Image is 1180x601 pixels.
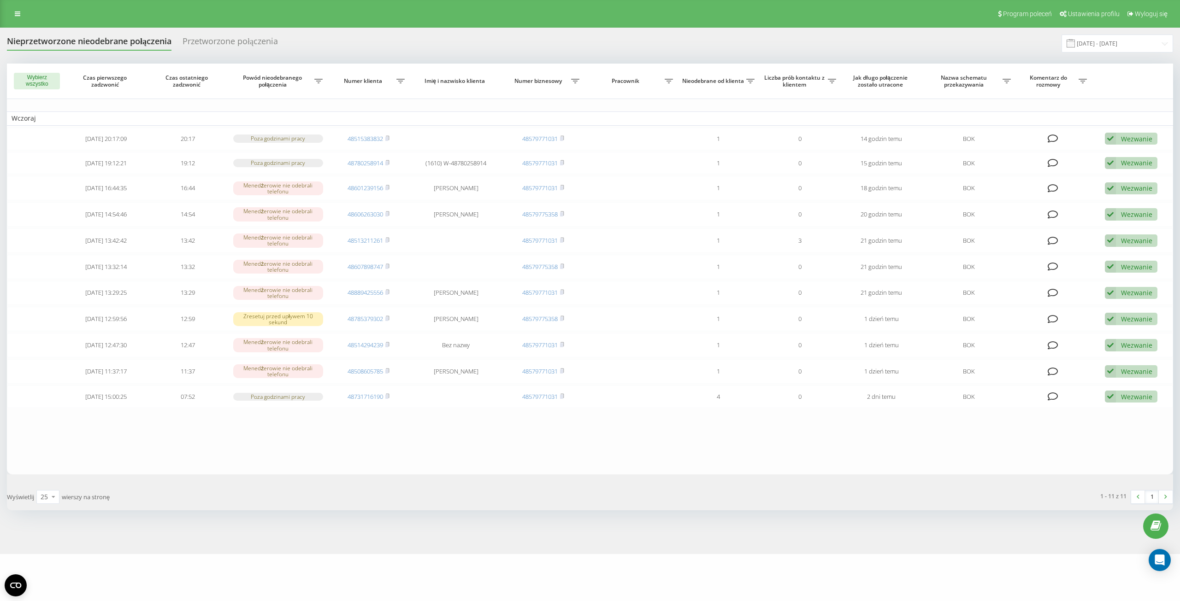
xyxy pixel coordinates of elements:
[233,364,323,378] div: Menedżerowie nie odebrali telefonu
[1121,210,1152,219] div: Wezwanie
[922,228,1015,253] td: BOK
[155,74,220,88] span: Czas ostatniego zadzwonić
[147,176,229,200] td: 16:44
[348,263,383,271] a: 48607898747
[147,359,229,384] td: 11:37
[841,128,922,150] td: 14 godzin temu
[678,202,759,227] td: 1
[922,333,1015,357] td: BOK
[233,159,323,167] div: Poza godzinami pracy
[759,385,841,408] td: 0
[348,184,383,192] a: 48601239156
[41,492,48,502] div: 25
[7,111,1173,125] td: Wczoraj
[147,307,229,331] td: 12:59
[927,74,1003,88] span: Nazwa schematu przekazywania
[678,255,759,279] td: 1
[5,574,27,596] button: Open CMP widget
[522,315,558,323] a: 48579775358
[147,281,229,305] td: 13:29
[1121,367,1152,376] div: Wezwanie
[65,359,147,384] td: [DATE] 11:37:17
[348,392,383,401] a: 48731716190
[759,152,841,175] td: 0
[522,159,558,167] a: 48579771031
[65,281,147,305] td: [DATE] 13:29:25
[65,228,147,253] td: [DATE] 13:42:42
[147,255,229,279] td: 13:32
[14,73,60,89] button: Wybierz wszystko
[522,392,558,401] a: 48579771031
[759,359,841,384] td: 0
[1145,490,1159,503] a: 1
[332,77,396,85] span: Numer klienta
[1121,288,1152,297] div: Wezwanie
[65,385,147,408] td: [DATE] 15:00:25
[233,134,323,142] div: Poza godzinami pracy
[409,333,502,357] td: Bez nazwy
[233,207,323,221] div: Menedżerowie nie odebrali telefonu
[1121,315,1152,323] div: Wezwanie
[841,255,922,279] td: 21 godzin temu
[682,77,746,85] span: Nieodebrane od klienta
[147,333,229,357] td: 12:47
[522,184,558,192] a: 48579771031
[922,202,1015,227] td: BOK
[759,333,841,357] td: 0
[65,176,147,200] td: [DATE] 16:44:35
[507,77,571,85] span: Numer biznesowy
[759,307,841,331] td: 0
[1121,134,1152,143] div: Wezwanie
[65,152,147,175] td: [DATE] 19:12:21
[348,236,383,245] a: 48513211261
[233,393,323,401] div: Poza godzinami pracy
[841,152,922,175] td: 15 godzin temu
[65,255,147,279] td: [DATE] 13:32:14
[841,359,922,384] td: 1 dzień temu
[678,281,759,305] td: 1
[759,128,841,150] td: 0
[522,367,558,375] a: 48579771031
[922,176,1015,200] td: BOK
[1020,74,1078,88] span: Komentarz do rozmowy
[1121,236,1152,245] div: Wezwanie
[522,341,558,349] a: 48579771031
[147,385,229,408] td: 07:52
[1100,491,1127,501] div: 1 - 11 z 11
[522,288,558,297] a: 48579771031
[678,385,759,408] td: 4
[841,307,922,331] td: 1 dzień temu
[678,307,759,331] td: 1
[348,134,383,143] a: 48515383832
[678,152,759,175] td: 1
[589,77,664,85] span: Pracownik
[233,286,323,300] div: Menedżerowie nie odebrali telefonu
[65,202,147,227] td: [DATE] 14:54:46
[183,36,278,51] div: Przetworzone połączenia
[841,228,922,253] td: 21 godzin temu
[233,74,314,88] span: Powód nieodebranego połączenia
[348,341,383,349] a: 48514294239
[922,307,1015,331] td: BOK
[147,128,229,150] td: 20:17
[841,176,922,200] td: 18 godzin temu
[922,152,1015,175] td: BOK
[522,236,558,245] a: 48579771031
[678,359,759,384] td: 1
[1003,10,1052,18] span: Program poleceń
[409,176,502,200] td: [PERSON_NAME]
[7,36,171,51] div: Nieprzetworzone nieodebrane połączenia
[233,181,323,195] div: Menedżerowie nie odebrali telefonu
[759,255,841,279] td: 0
[418,77,494,85] span: Imię i nazwisko klienta
[233,312,323,326] div: Zresetuj przed upływem 10 sekund
[922,385,1015,408] td: BOK
[759,202,841,227] td: 0
[922,128,1015,150] td: BOK
[1121,263,1152,271] div: Wezwanie
[522,263,558,271] a: 48579775358
[409,359,502,384] td: [PERSON_NAME]
[522,210,558,218] a: 48579775358
[348,159,383,167] a: 48780258914
[1135,10,1168,18] span: Wyloguj się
